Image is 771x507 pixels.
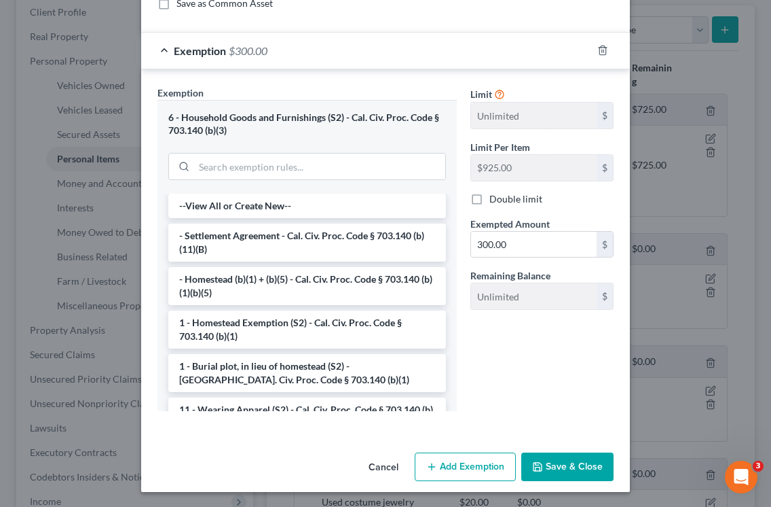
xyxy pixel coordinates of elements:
[168,194,446,218] li: --View All or Create New--
[725,461,757,493] iframe: Intercom live chat
[597,103,613,128] div: $
[168,311,446,349] li: 1 - Homestead Exemption (S2) - Cal. Civ. Proc. Code § 703.140 (b)(1)
[168,111,446,137] div: 6 - Household Goods and Furnishings (S2) - Cal. Civ. Proc. Code § 703.140 (b)(3)
[597,283,613,309] div: $
[597,232,613,258] div: $
[471,103,597,128] input: --
[753,461,764,472] span: 3
[358,454,409,481] button: Cancel
[489,192,542,206] label: Double limit
[471,283,597,309] input: --
[470,88,492,100] span: Limit
[174,44,226,57] span: Exemption
[471,155,597,181] input: --
[470,218,550,230] span: Exempted Amount
[194,154,445,179] input: Search exemption rules...
[229,44,267,57] span: $300.00
[168,267,446,305] li: - Homestead (b)(1) + (b)(5) - Cal. Civ. Proc. Code § 703.140 (b)(1)(b)(5)
[168,224,446,262] li: - Settlement Agreement - Cal. Civ. Proc. Code § 703.140 (b)(11)(B)
[597,155,613,181] div: $
[415,453,516,481] button: Add Exemption
[521,453,614,481] button: Save & Close
[157,87,204,99] span: Exemption
[470,268,550,283] label: Remaining Balance
[168,398,446,436] li: 11 - Wearing Apparel (S2) - Cal. Civ. Proc. Code § 703.140 (b)(3)
[471,232,597,258] input: 0.00
[168,354,446,392] li: 1 - Burial plot, in lieu of homestead (S2) - [GEOGRAPHIC_DATA]. Civ. Proc. Code § 703.140 (b)(1)
[470,140,530,154] label: Limit Per Item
